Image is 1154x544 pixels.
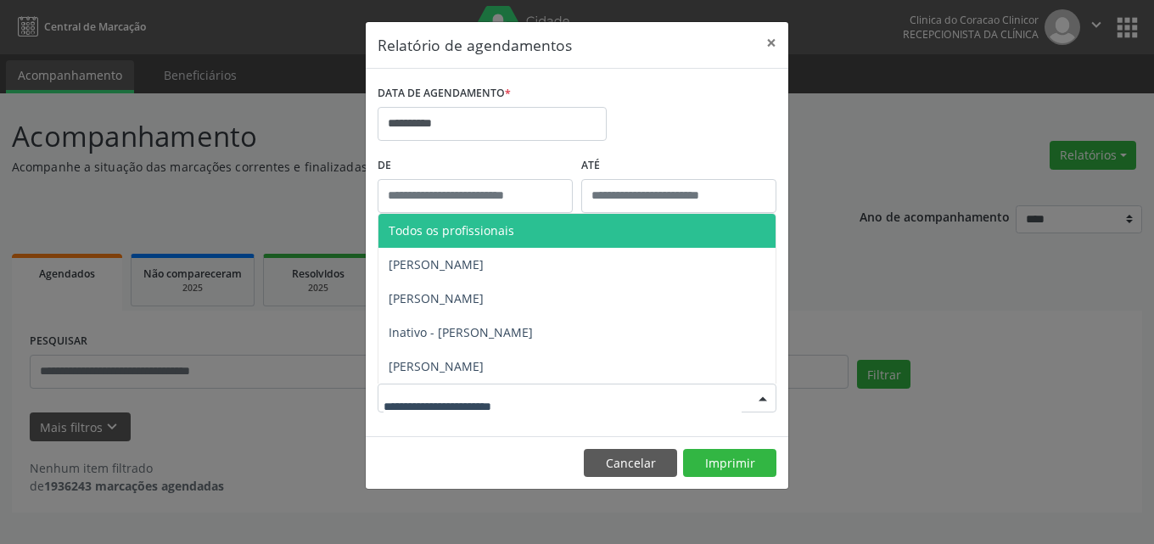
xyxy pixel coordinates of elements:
[378,81,511,107] label: DATA DE AGENDAMENTO
[389,256,484,272] span: [PERSON_NAME]
[683,449,776,478] button: Imprimir
[378,34,572,56] h5: Relatório de agendamentos
[378,153,573,179] label: De
[389,222,514,238] span: Todos os profissionais
[389,290,484,306] span: [PERSON_NAME]
[584,449,677,478] button: Cancelar
[754,22,788,64] button: Close
[581,153,776,179] label: ATÉ
[389,358,484,374] span: [PERSON_NAME]
[389,324,533,340] span: Inativo - [PERSON_NAME]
